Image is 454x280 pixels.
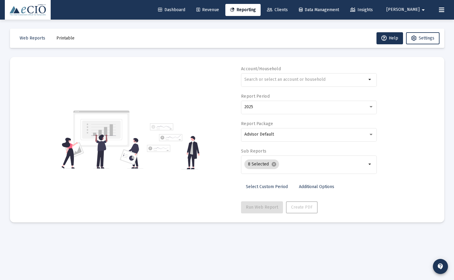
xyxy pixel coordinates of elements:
mat-icon: contact_support [437,263,444,270]
span: Revenue [196,7,219,12]
label: Report Package [241,121,273,126]
button: Run Web Report [241,201,283,213]
label: Sub Reports [241,149,266,154]
span: Dashboard [158,7,185,12]
button: Help [376,32,403,44]
label: Account/Household [241,66,281,71]
mat-chip-list: Selection [244,158,367,170]
label: Report Period [241,94,270,99]
span: Reporting [230,7,256,12]
span: Additional Options [299,184,334,189]
span: Web Reports [20,36,45,41]
span: Insights [350,7,373,12]
mat-icon: cancel [271,162,277,167]
span: Printable [56,36,75,41]
a: Dashboard [153,4,190,16]
button: Web Reports [15,32,50,44]
a: Insights [345,4,378,16]
span: Run Web Report [246,205,278,210]
img: reporting [60,110,143,169]
mat-chip: 8 Selected [244,159,279,169]
a: Reporting [225,4,261,16]
span: [PERSON_NAME] [386,7,420,12]
span: Settings [419,36,434,41]
span: Help [381,36,398,41]
span: Select Custom Period [246,184,288,189]
input: Search or select an account or household [244,77,367,82]
mat-icon: arrow_drop_down [367,161,374,168]
button: Settings [406,32,440,44]
img: Dashboard [9,4,46,16]
a: Revenue [192,4,224,16]
img: reporting-alt [147,123,200,169]
span: Clients [267,7,288,12]
mat-icon: arrow_drop_down [420,4,427,16]
a: Clients [262,4,293,16]
mat-icon: arrow_drop_down [367,76,374,83]
span: Create PDF [291,205,313,210]
span: Advisor Default [244,132,274,137]
a: Data Management [294,4,344,16]
span: 2025 [244,104,253,109]
button: Create PDF [286,201,318,213]
button: [PERSON_NAME] [379,4,434,16]
button: Printable [52,32,79,44]
span: Data Management [299,7,339,12]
